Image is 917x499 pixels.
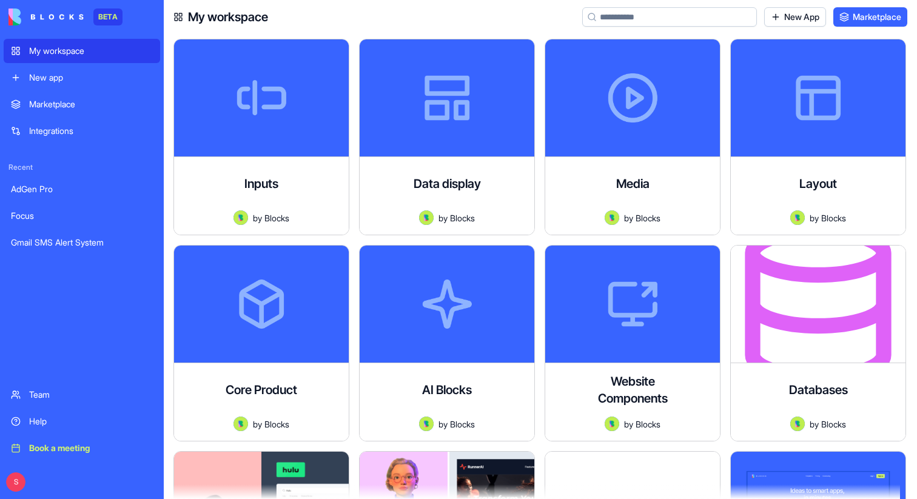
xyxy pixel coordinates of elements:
[29,45,153,57] div: My workspace
[636,418,660,430] span: Blocks
[821,212,846,224] span: Blocks
[4,65,160,90] a: New app
[188,8,268,25] h4: My workspace
[264,418,289,430] span: Blocks
[790,417,805,431] img: Avatar
[29,415,153,427] div: Help
[584,373,681,407] h4: Website Components
[359,245,535,441] a: AI BlocksAvatarbyBlocks
[4,383,160,407] a: Team
[29,442,153,454] div: Book a meeting
[93,8,123,25] div: BETA
[790,210,805,225] img: Avatar
[173,39,349,235] a: InputsAvatarbyBlocks
[605,210,619,225] img: Avatar
[450,418,475,430] span: Blocks
[253,212,262,224] span: by
[4,92,160,116] a: Marketplace
[730,39,906,235] a: LayoutAvatarbyBlocks
[264,212,289,224] span: Blocks
[29,98,153,110] div: Marketplace
[4,204,160,228] a: Focus
[29,125,153,137] div: Integrations
[414,175,481,192] h4: Data display
[11,183,153,195] div: AdGen Pro
[636,212,660,224] span: Blocks
[789,381,848,398] h4: Databases
[616,175,650,192] h4: Media
[4,177,160,201] a: AdGen Pro
[11,210,153,222] div: Focus
[29,389,153,401] div: Team
[4,119,160,143] a: Integrations
[359,39,535,235] a: Data displayAvatarbyBlocks
[8,8,84,25] img: logo
[821,418,846,430] span: Blocks
[419,417,434,431] img: Avatar
[810,418,819,430] span: by
[438,418,448,430] span: by
[545,39,720,235] a: MediaAvatarbyBlocks
[799,175,837,192] h4: Layout
[624,212,633,224] span: by
[545,245,720,441] a: Website ComponentsAvatarbyBlocks
[4,436,160,460] a: Book a meeting
[253,418,262,430] span: by
[233,210,248,225] img: Avatar
[6,472,25,492] span: S
[764,7,826,27] a: New App
[624,418,633,430] span: by
[438,212,448,224] span: by
[11,236,153,249] div: Gmail SMS Alert System
[419,210,434,225] img: Avatar
[4,39,160,63] a: My workspace
[244,175,278,192] h4: Inputs
[233,417,248,431] img: Avatar
[8,8,123,25] a: BETA
[4,162,160,172] span: Recent
[422,381,472,398] h4: AI Blocks
[4,409,160,434] a: Help
[29,72,153,84] div: New app
[450,212,475,224] span: Blocks
[730,245,906,441] a: DatabasesAvatarbyBlocks
[4,230,160,255] a: Gmail SMS Alert System
[605,417,619,431] img: Avatar
[173,245,349,441] a: Core ProductAvatarbyBlocks
[810,212,819,224] span: by
[833,7,907,27] a: Marketplace
[226,381,297,398] h4: Core Product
